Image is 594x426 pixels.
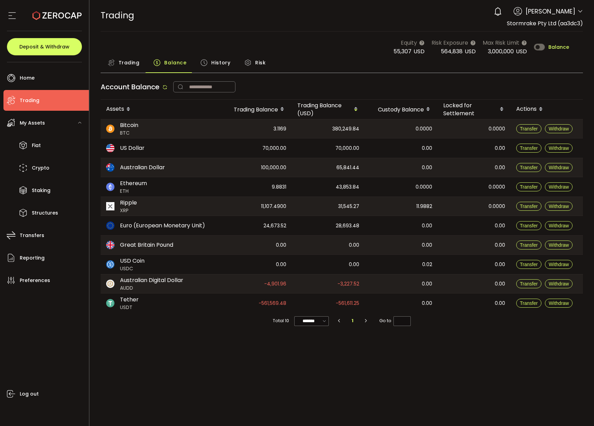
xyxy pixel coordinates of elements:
span: Reporting [20,253,45,263]
button: Transfer [516,163,542,172]
span: 55,307 [393,47,411,55]
span: Withdraw [549,184,569,190]
span: 0.00 [495,144,505,152]
span: Staking [32,185,50,196]
span: USD Coin [120,257,145,265]
button: Withdraw [545,182,573,191]
span: Crypto [32,163,49,173]
span: 0.00 [422,299,432,307]
span: Home [20,73,35,83]
span: 0.0000 [416,125,432,133]
span: 0.00 [349,261,359,269]
span: 3,000,000 [488,47,514,55]
span: 9.8831 [272,183,286,191]
span: 31,545.27 [338,202,359,210]
span: 380,249.84 [332,125,359,133]
span: Withdraw [549,300,569,306]
button: Deposit & Withdraw [7,38,82,55]
img: gbp_portfolio.svg [106,241,114,249]
span: 0.00 [422,222,432,230]
button: Transfer [516,144,542,153]
button: Withdraw [545,279,573,288]
span: 0.00 [422,280,432,288]
button: Transfer [516,124,542,133]
button: Withdraw [545,202,573,211]
span: Transfer [520,184,538,190]
span: Transfer [520,165,538,170]
div: Trading Balance (USD) [292,101,365,117]
span: 564,838 [441,47,463,55]
li: 1 [346,316,359,326]
span: 11.9882 [416,202,432,210]
img: btc_portfolio.svg [106,125,114,133]
span: 3.1169 [273,125,286,133]
span: 0.00 [495,241,505,249]
span: 70,000.00 [335,144,359,152]
span: USDT [120,304,139,311]
button: Transfer [516,260,542,269]
span: 0.00 [495,299,505,307]
span: US Dollar [120,144,145,152]
span: Withdraw [549,281,569,287]
span: AUDD [120,284,183,292]
span: 100,000.00 [261,164,286,172]
div: Custody Balance [365,103,438,115]
span: Withdraw [549,203,569,209]
span: 28,693.48 [336,222,359,230]
button: Withdraw [545,163,573,172]
span: -3,227.52 [337,280,359,288]
span: Transfer [520,300,538,306]
span: -561,611.25 [336,299,359,307]
span: BTC [120,129,138,137]
span: 0.00 [495,222,505,230]
div: Actions [511,103,583,115]
span: Transfer [520,281,538,287]
img: usdc_portfolio.svg [106,260,114,269]
span: Withdraw [549,262,569,267]
span: 70,000.00 [262,144,286,152]
span: 0.0000 [489,183,505,191]
span: Trading [119,56,140,70]
button: Transfer [516,299,542,308]
span: 43,853.84 [336,183,359,191]
span: 0.00 [422,164,432,172]
span: USDC [120,265,145,272]
span: XRP [120,207,137,214]
span: 0.00 [349,241,359,249]
span: Account Balance [101,82,159,92]
span: 11,107.4900 [261,202,286,210]
button: Withdraw [545,221,573,230]
span: 0.00 [422,144,432,152]
span: 0.02 [422,261,432,269]
button: Transfer [516,241,542,250]
span: My Assets [20,118,45,128]
span: 0.0000 [489,202,505,210]
span: Deposit & Withdraw [19,44,69,49]
span: Structures [32,208,58,218]
span: Tether [120,296,139,304]
button: Withdraw [545,241,573,250]
span: 0.00 [422,241,432,249]
img: eur_portfolio.svg [106,221,114,230]
span: Transfer [520,126,538,132]
span: Trading [20,96,39,106]
span: Transfer [520,203,538,209]
span: Stormrake Pty Ltd (aa3dc3) [507,19,583,27]
span: Withdraw [549,165,569,170]
button: Withdraw [545,260,573,269]
img: zuPXiwguUFiBOIQyqLOiXsnnNitlx7q4LCwEbLHADjIpTka+Lip0HH8D0VTrd02z+wEAAAAASUVORK5CYII= [106,280,114,288]
span: Fiat [32,141,41,151]
span: Equity [401,38,417,47]
div: Chat Widget [512,351,594,426]
span: -561,569.48 [259,299,286,307]
button: Transfer [516,279,542,288]
span: Australian Dollar [120,163,165,172]
span: Balance [548,45,569,49]
span: Ripple [120,199,137,207]
span: 0.00 [495,261,505,269]
span: Transfer [520,145,538,151]
span: 0.00 [276,261,286,269]
span: Euro (European Monetary Unit) [120,221,205,230]
span: Max Risk Limit [483,38,519,47]
span: 24,673.52 [263,222,286,230]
